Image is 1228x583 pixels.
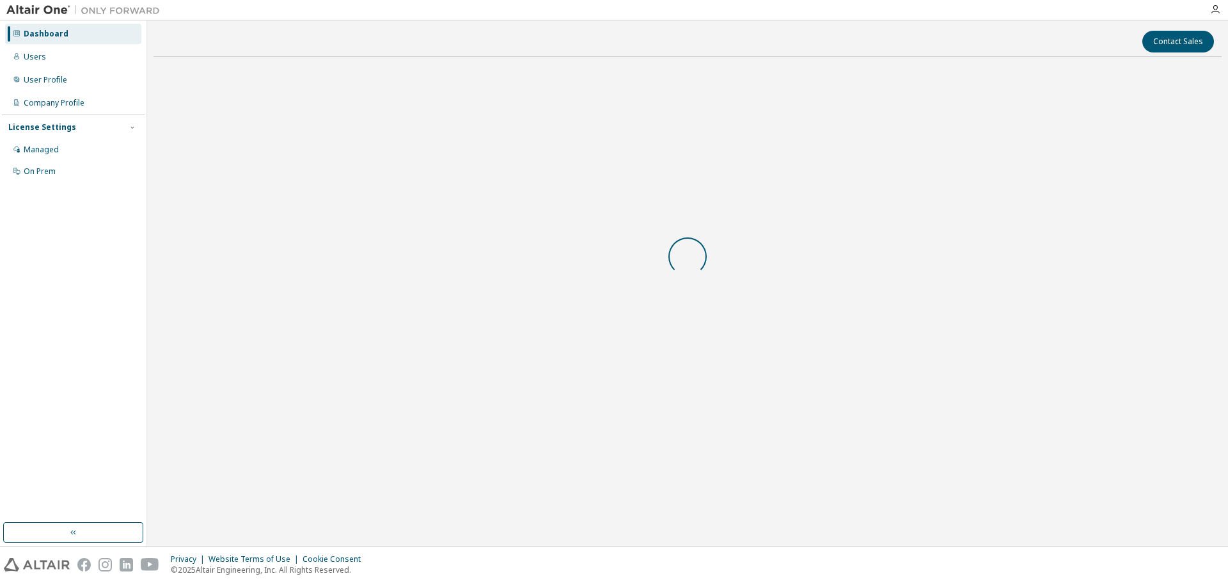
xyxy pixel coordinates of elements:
div: On Prem [24,166,56,177]
img: altair_logo.svg [4,558,70,571]
img: instagram.svg [98,558,112,571]
div: Privacy [171,554,209,564]
img: linkedin.svg [120,558,133,571]
div: Cookie Consent [303,554,368,564]
p: © 2025 Altair Engineering, Inc. All Rights Reserved. [171,564,368,575]
div: Company Profile [24,98,84,108]
div: User Profile [24,75,67,85]
img: Altair One [6,4,166,17]
div: Website Terms of Use [209,554,303,564]
div: Dashboard [24,29,68,39]
div: Managed [24,145,59,155]
img: youtube.svg [141,558,159,571]
div: Users [24,52,46,62]
div: License Settings [8,122,76,132]
img: facebook.svg [77,558,91,571]
button: Contact Sales [1142,31,1214,52]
